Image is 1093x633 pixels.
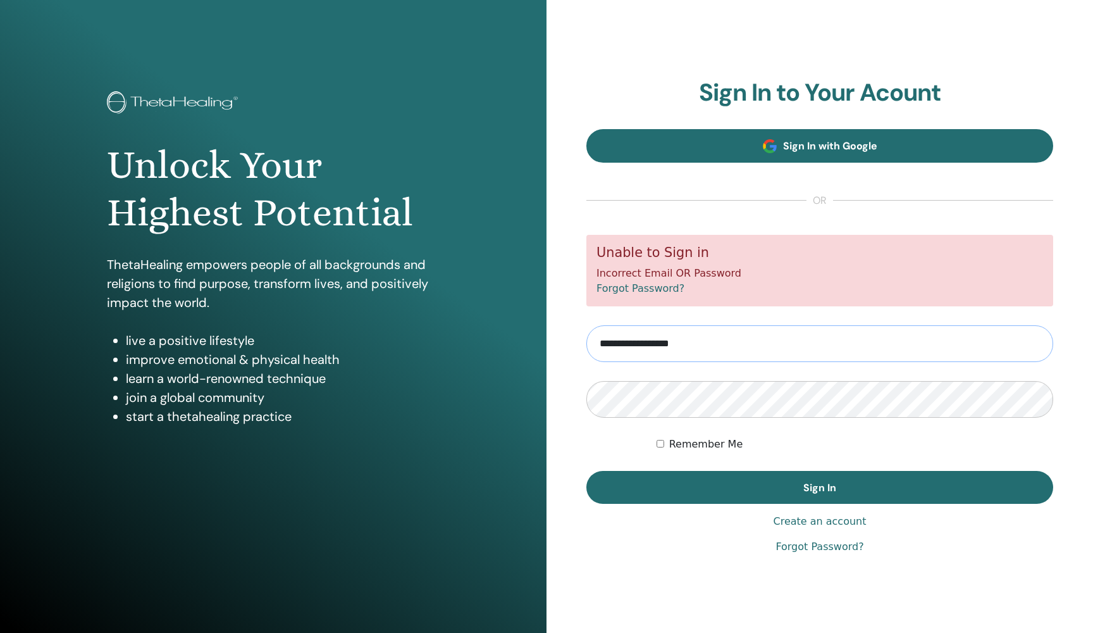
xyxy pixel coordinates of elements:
button: Sign In [586,471,1053,504]
h5: Unable to Sign in [596,245,1043,261]
li: improve emotional & physical health [126,350,440,369]
li: join a global community [126,388,440,407]
li: start a thetahealing practice [126,407,440,426]
h2: Sign In to Your Acount [586,78,1053,108]
h1: Unlock Your Highest Potential [107,142,440,236]
p: ThetaHealing empowers people of all backgrounds and religions to find purpose, transform lives, a... [107,255,440,312]
a: Sign In with Google [586,129,1053,163]
div: Incorrect Email OR Password [586,235,1053,306]
span: Sign In [803,481,836,494]
li: live a positive lifestyle [126,331,440,350]
span: or [806,193,833,208]
a: Forgot Password? [596,282,684,294]
li: learn a world-renowned technique [126,369,440,388]
span: Sign In with Google [783,139,877,153]
div: Keep me authenticated indefinitely or until I manually logout [657,437,1053,452]
a: Forgot Password? [775,539,863,555]
label: Remember Me [669,437,743,452]
a: Create an account [773,514,866,529]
